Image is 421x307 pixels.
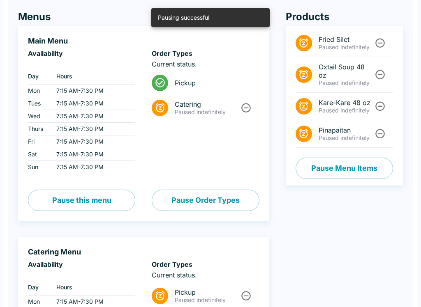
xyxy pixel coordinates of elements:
button: Unpause [238,100,254,115]
p: Paused indefinitely [319,107,373,114]
th: Day [28,68,50,85]
td: Sun [28,161,50,174]
p: Paused indefinitely [175,108,239,116]
span: Oxtail Soup 48 oz [319,63,373,79]
td: 7:15 AM - 7:30 PM [50,123,136,135]
p: Paused indefinitely [319,44,373,51]
p: Paused indefinitely [319,79,373,87]
button: Pause this menu [28,190,135,211]
button: Pause Menu Items [296,158,393,179]
p: ‏ [28,60,135,68]
button: Unpause [372,99,388,114]
td: Fri [28,135,50,148]
p: Current status. [152,271,259,279]
span: Fried Silet [319,35,373,44]
td: 7:15 AM - 7:30 PM [50,148,136,161]
td: 7:15 AM - 7:30 PM [50,161,136,174]
th: Hours [50,68,136,85]
span: Kare-Kare 48 oz [319,99,373,107]
button: Pause Order Types [152,190,259,211]
span: Pickup [175,288,239,296]
td: 7:15 AM - 7:30 PM [50,110,136,123]
td: Thurs [28,123,50,135]
h4: Menus [18,11,269,23]
th: Day [28,279,50,296]
h6: Order Types [152,49,259,57]
p: Paused indefinitely [319,134,373,142]
div: Pausing successful [158,11,209,25]
td: 7:15 AM - 7:30 PM [50,135,136,148]
td: Mon [28,85,50,97]
td: Tues [28,97,50,110]
h6: Availability [28,260,135,268]
td: 7:15 AM - 7:30 PM [50,85,136,97]
h4: Products [286,11,403,23]
td: Sat [28,148,50,161]
p: ‏ [28,271,135,279]
button: Unpause [372,35,388,50]
span: Catering [175,100,239,108]
td: 7:15 AM - 7:30 PM [50,97,136,110]
p: Current status. [152,60,259,68]
span: Pickup [175,79,252,87]
span: Pinapaitan [319,126,373,134]
button: Unpause [238,288,254,303]
h6: Availability [28,49,135,57]
h6: Order Types [152,260,259,268]
button: Unpause [372,126,388,141]
th: Hours [50,279,136,296]
button: Unpause [372,67,388,82]
td: Wed [28,110,50,123]
p: Paused indefinitely [175,296,239,304]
